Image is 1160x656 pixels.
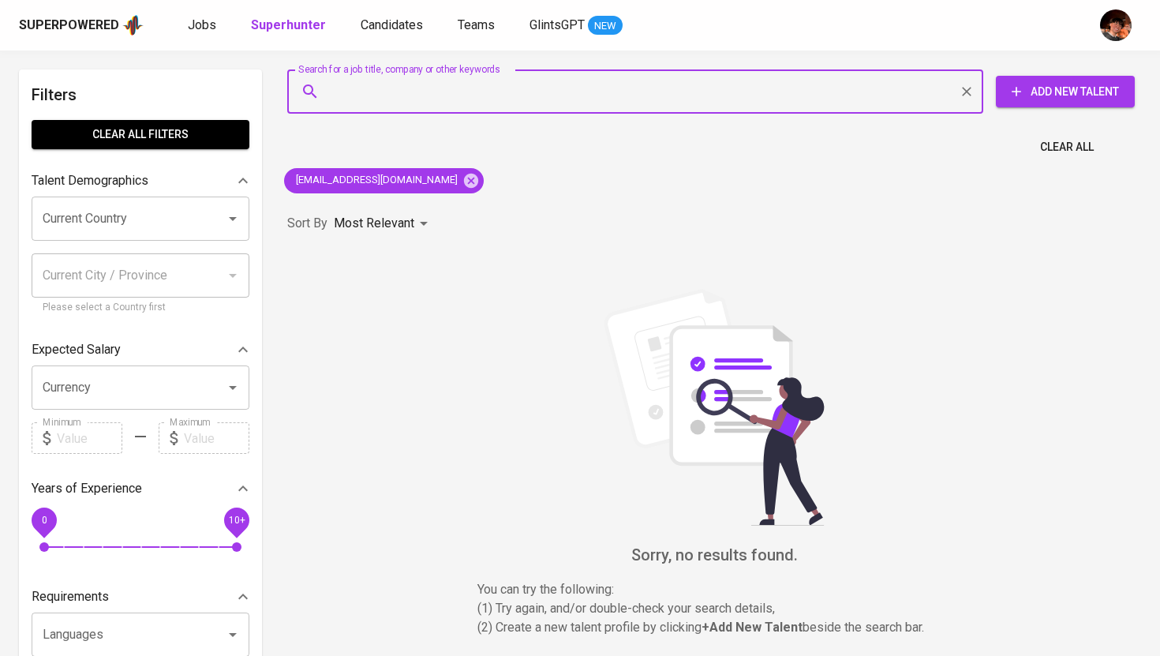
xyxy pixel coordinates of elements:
[251,17,326,32] b: Superhunter
[334,214,414,233] p: Most Relevant
[222,208,244,230] button: Open
[702,620,803,635] b: + Add New Talent
[1034,133,1100,162] button: Clear All
[43,300,238,316] p: Please select a Country first
[32,479,142,498] p: Years of Experience
[1100,9,1132,41] img: diemas@glints.com
[44,125,237,144] span: Clear All filters
[284,173,467,188] span: [EMAIL_ADDRESS][DOMAIN_NAME]
[19,17,119,35] div: Superpowered
[287,542,1141,568] h6: Sorry, no results found.
[588,18,623,34] span: NEW
[529,16,623,36] a: GlintsGPT NEW
[32,581,249,613] div: Requirements
[32,473,249,504] div: Years of Experience
[32,587,109,606] p: Requirements
[32,165,249,197] div: Talent Demographics
[458,16,498,36] a: Teams
[188,16,219,36] a: Jobs
[188,17,216,32] span: Jobs
[122,13,144,37] img: app logo
[996,76,1135,107] button: Add New Talent
[361,17,423,32] span: Candidates
[529,17,585,32] span: GlintsGPT
[32,120,249,149] button: Clear All filters
[228,515,245,526] span: 10+
[477,599,951,618] p: (1) Try again, and/or double-check your search details,
[334,209,433,238] div: Most Relevant
[32,334,249,365] div: Expected Salary
[477,618,951,637] p: (2) Create a new talent profile by clicking beside the search bar.
[41,515,47,526] span: 0
[361,16,426,36] a: Candidates
[32,82,249,107] h6: Filters
[184,422,249,454] input: Value
[251,16,329,36] a: Superhunter
[284,168,484,193] div: [EMAIL_ADDRESS][DOMAIN_NAME]
[57,422,122,454] input: Value
[458,17,495,32] span: Teams
[19,13,144,37] a: Superpoweredapp logo
[1008,82,1122,102] span: Add New Talent
[596,289,833,526] img: file_searching.svg
[287,214,327,233] p: Sort By
[477,580,951,599] p: You can try the following :
[222,377,244,399] button: Open
[222,624,244,646] button: Open
[32,171,148,190] p: Talent Demographics
[32,340,121,359] p: Expected Salary
[1040,137,1094,157] span: Clear All
[956,81,978,103] button: Clear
